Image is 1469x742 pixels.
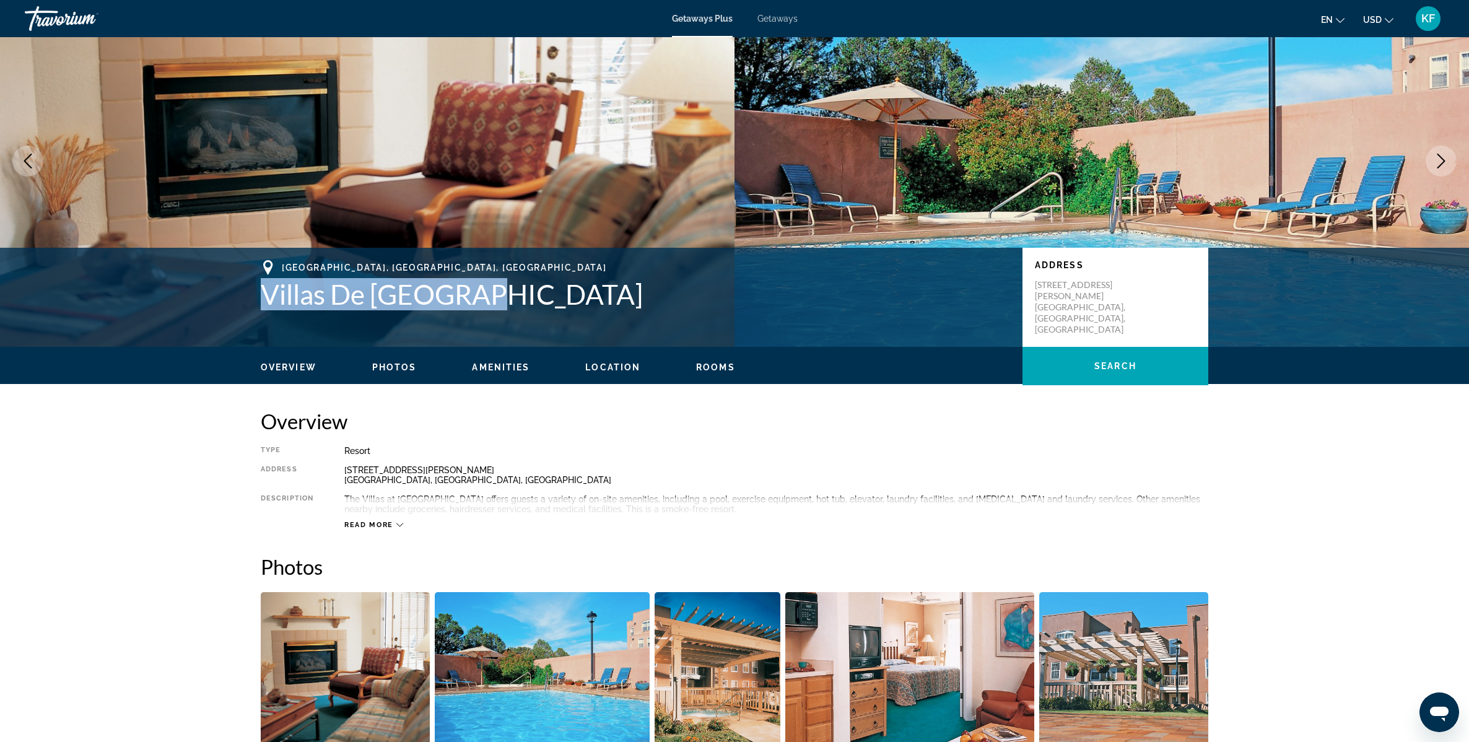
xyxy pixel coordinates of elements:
[1094,361,1136,371] span: Search
[1421,12,1435,25] span: KF
[1035,279,1134,335] p: [STREET_ADDRESS][PERSON_NAME] [GEOGRAPHIC_DATA], [GEOGRAPHIC_DATA], [GEOGRAPHIC_DATA]
[344,465,1208,485] div: [STREET_ADDRESS][PERSON_NAME] [GEOGRAPHIC_DATA], [GEOGRAPHIC_DATA], [GEOGRAPHIC_DATA]
[261,554,1208,579] h2: Photos
[1022,347,1208,385] button: Search
[585,362,640,373] button: Location
[1363,15,1382,25] span: USD
[672,14,733,24] a: Getaways Plus
[585,362,640,372] span: Location
[1363,11,1393,28] button: Change currency
[344,446,1208,456] div: Resort
[344,520,403,530] button: Read more
[472,362,530,372] span: Amenities
[472,362,530,373] button: Amenities
[261,494,313,514] div: Description
[372,362,417,373] button: Photos
[25,2,149,35] a: Travorium
[1419,692,1459,732] iframe: Button to launch messaging window
[12,146,43,177] button: Previous image
[372,362,417,372] span: Photos
[696,362,735,373] button: Rooms
[261,278,1010,310] h1: Villas De [GEOGRAPHIC_DATA]
[261,362,316,373] button: Overview
[282,263,606,273] span: [GEOGRAPHIC_DATA], [GEOGRAPHIC_DATA], [GEOGRAPHIC_DATA]
[1321,15,1333,25] span: en
[757,14,798,24] a: Getaways
[261,446,313,456] div: Type
[344,494,1208,514] div: The Villas at [GEOGRAPHIC_DATA] offers guests a variety of on-site amenities, including a pool, e...
[261,465,313,485] div: Address
[1412,6,1444,32] button: User Menu
[1035,260,1196,270] p: Address
[1426,146,1457,177] button: Next image
[1321,11,1345,28] button: Change language
[261,409,1208,434] h2: Overview
[696,362,735,372] span: Rooms
[261,362,316,372] span: Overview
[344,521,393,529] span: Read more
